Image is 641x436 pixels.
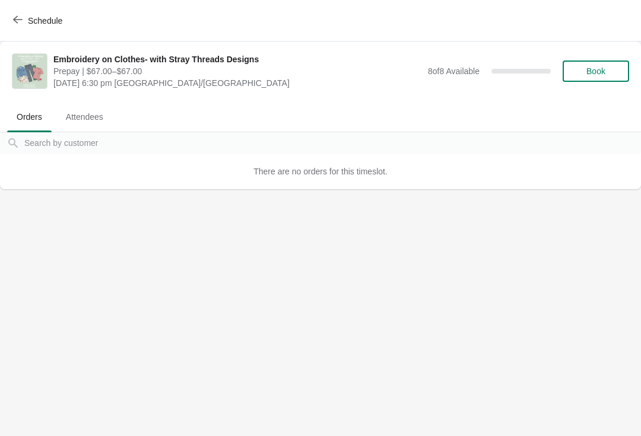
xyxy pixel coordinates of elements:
input: Search by customer [24,132,641,154]
span: Embroidery on Clothes- with Stray Threads Designs [53,53,422,65]
span: Orders [7,106,52,128]
span: Attendees [56,106,113,128]
button: Book [563,61,629,82]
button: Schedule [6,10,72,31]
img: Embroidery on Clothes- with Stray Threads Designs [12,54,46,88]
span: [DATE] 6:30 pm [GEOGRAPHIC_DATA]/[GEOGRAPHIC_DATA] [53,77,422,89]
span: 8 of 8 Available [428,66,480,76]
span: Book [586,66,605,76]
span: There are no orders for this timeslot. [253,167,388,176]
span: Schedule [28,16,62,26]
span: Prepay | $67.00–$67.00 [53,65,422,77]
